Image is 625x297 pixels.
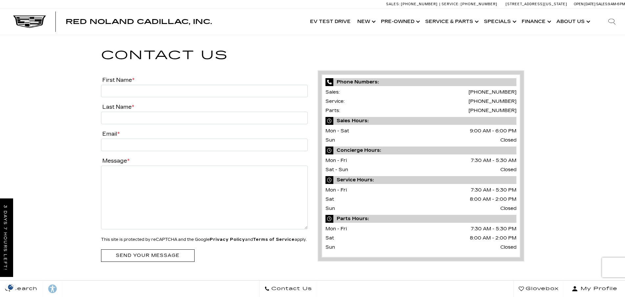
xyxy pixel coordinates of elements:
[325,215,516,223] span: Parts Hours:
[469,99,516,104] a: [PHONE_NUMBER]
[210,237,245,242] a: Privacy Policy
[325,128,349,134] span: Mon - Sat
[471,186,516,195] span: 7:30 AM - 5:30 PM
[469,108,516,113] a: [PHONE_NUMBER]
[500,243,516,252] span: Closed
[596,2,608,6] span: Sales:
[553,9,592,35] a: About Us
[101,131,120,137] label: Email
[3,284,18,290] img: Opt-Out Icon
[378,9,422,35] a: Pre-Owned
[461,2,497,6] span: [PHONE_NUMBER]
[325,187,347,193] span: Mon - Fri
[101,249,195,262] input: Send your message
[469,89,516,95] a: [PHONE_NUMBER]
[253,237,295,242] a: Terms of Service
[500,204,516,213] span: Closed
[608,2,625,6] span: 9 AM-6 PM
[564,281,625,297] button: Open user profile menu
[101,77,135,83] label: First Name
[578,284,617,293] span: My Profile
[307,9,354,35] a: EV Test Drive
[524,284,559,293] span: Glovebox
[259,281,317,297] a: Contact Us
[325,206,335,211] span: Sun
[13,15,46,28] img: Cadillac Dark Logo with Cadillac White Text
[325,226,347,232] span: Mon - Fri
[66,18,212,25] a: Red Noland Cadillac, Inc.
[481,9,518,35] a: Specials
[325,78,516,86] span: Phone Numbers:
[325,89,340,95] span: Sales:
[506,2,567,6] a: [STREET_ADDRESS][US_STATE]
[325,137,335,143] span: Sun
[101,46,524,65] h1: Contact Us
[325,196,334,202] span: Sat
[10,284,37,293] span: Search
[3,284,18,290] section: Click to Open Cookie Consent Modal
[471,156,516,165] span: 7:30 AM - 5:30 AM
[439,2,499,6] a: Service: [PHONE_NUMBER]
[325,176,516,184] span: Service Hours:
[500,136,516,145] span: Closed
[101,237,307,242] small: This site is protected by reCAPTCHA and the Google and apply.
[470,195,516,204] span: 8:00 AM - 2:00 PM
[500,165,516,174] span: Closed
[325,244,335,250] span: Sun
[574,2,595,6] span: Open [DATE]
[66,18,212,26] span: Red Noland Cadillac, Inc.
[386,2,400,6] span: Sales:
[442,2,460,6] span: Service:
[354,9,378,35] a: New
[325,167,348,172] span: Sat - Sun
[325,108,340,113] span: Parts:
[386,2,439,6] a: Sales: [PHONE_NUMBER]
[270,284,312,293] span: Contact Us
[470,234,516,243] span: 8:00 AM - 2:00 PM
[325,117,516,125] span: Sales Hours:
[101,158,130,164] label: Message
[518,9,553,35] a: Finance
[101,104,134,110] label: Last Name
[325,99,344,104] span: Service:
[471,224,516,234] span: 7:30 AM - 5:30 PM
[325,158,347,163] span: Mon - Fri
[470,126,516,136] span: 9:00 AM - 6:00 PM
[325,147,516,154] span: Concierge Hours:
[401,2,438,6] span: [PHONE_NUMBER]
[325,235,334,241] span: Sat
[422,9,481,35] a: Service & Parts
[513,281,564,297] a: Glovebox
